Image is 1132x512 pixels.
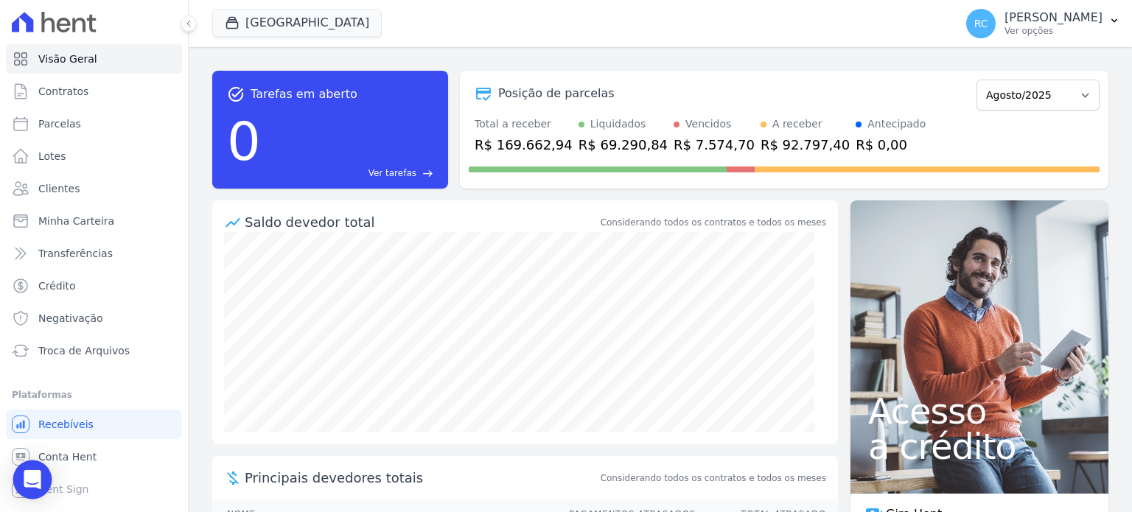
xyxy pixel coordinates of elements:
a: Clientes [6,174,182,203]
div: Vencidos [685,116,731,132]
span: Crédito [38,278,76,293]
a: Visão Geral [6,44,182,74]
button: RC [PERSON_NAME] Ver opções [954,3,1132,44]
span: Recebíveis [38,417,94,432]
span: Visão Geral [38,52,97,66]
div: Saldo devedor total [245,212,598,232]
span: RC [974,18,988,29]
div: R$ 169.662,94 [475,135,573,155]
span: a crédito [868,429,1091,464]
a: Ver tarefas east [267,166,433,180]
a: Negativação [6,304,182,333]
a: Minha Carteira [6,206,182,236]
span: Acesso [868,393,1091,429]
span: Parcelas [38,116,81,131]
div: Open Intercom Messenger [13,460,52,499]
div: Plataformas [12,386,176,404]
a: Crédito [6,271,182,301]
div: Posição de parcelas [498,85,615,102]
span: Ver tarefas [368,166,416,180]
p: [PERSON_NAME] [1005,10,1103,25]
div: Considerando todos os contratos e todos os meses [601,216,826,229]
span: Transferências [38,246,113,261]
div: Total a receber [475,116,573,132]
span: Principais devedores totais [245,468,598,488]
div: Liquidados [590,116,646,132]
div: R$ 0,00 [856,135,926,155]
span: Minha Carteira [38,214,114,228]
a: Transferências [6,239,182,268]
div: Antecipado [867,116,926,132]
span: Clientes [38,181,80,196]
a: Troca de Arquivos [6,336,182,365]
button: [GEOGRAPHIC_DATA] [212,9,382,37]
div: A receber [772,116,822,132]
div: R$ 69.290,84 [579,135,668,155]
a: Parcelas [6,109,182,138]
span: Conta Hent [38,449,97,464]
a: Contratos [6,77,182,106]
div: 0 [227,103,261,180]
div: R$ 92.797,40 [761,135,850,155]
a: Conta Hent [6,442,182,471]
span: Negativação [38,311,103,326]
p: Ver opções [1005,25,1103,37]
span: Considerando todos os contratos e todos os meses [601,471,826,485]
span: Lotes [38,149,66,164]
span: Troca de Arquivos [38,343,130,358]
span: east [422,168,433,179]
span: Tarefas em aberto [251,85,357,103]
a: Recebíveis [6,410,182,439]
a: Lotes [6,141,182,171]
div: R$ 7.574,70 [674,135,755,155]
span: Contratos [38,84,88,99]
span: task_alt [227,85,245,103]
